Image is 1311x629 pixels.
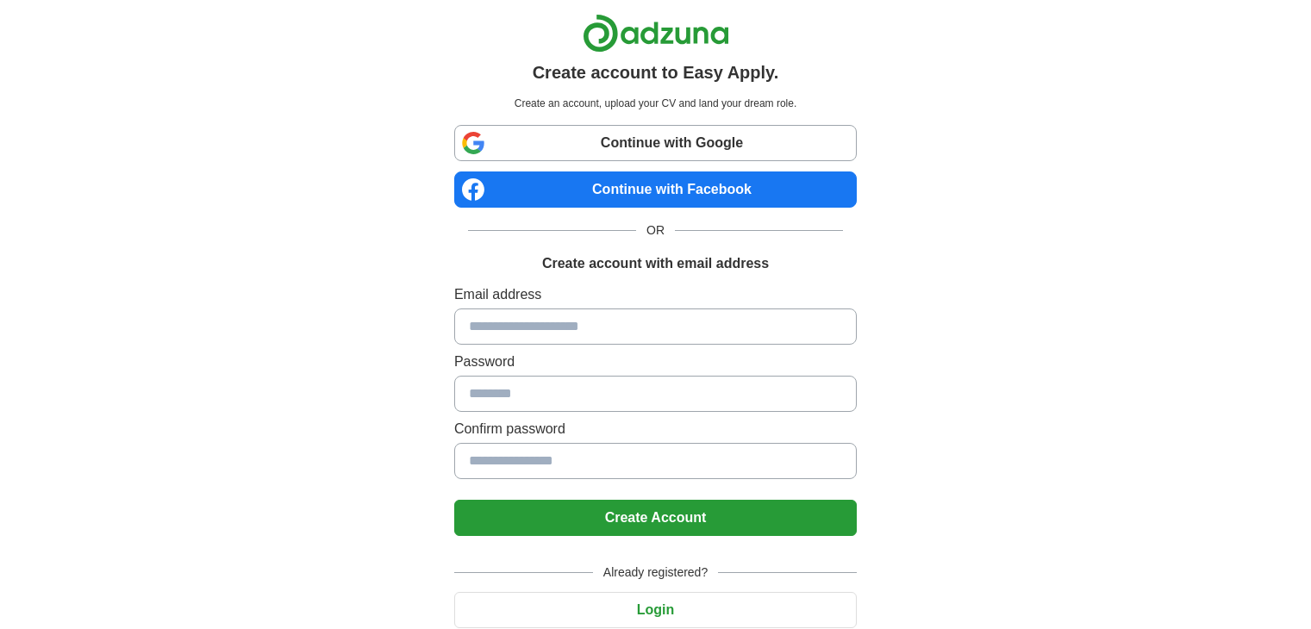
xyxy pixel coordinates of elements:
h1: Create account to Easy Apply. [533,59,779,85]
button: Login [454,592,857,628]
span: Already registered? [593,564,718,582]
label: Email address [454,284,857,305]
a: Continue with Google [454,125,857,161]
label: Password [454,352,857,372]
p: Create an account, upload your CV and land your dream role. [458,96,853,111]
img: Adzuna logo [583,14,729,53]
a: Login [454,602,857,617]
a: Continue with Facebook [454,171,857,208]
h1: Create account with email address [542,253,769,274]
label: Confirm password [454,419,857,439]
button: Create Account [454,500,857,536]
span: OR [636,221,675,240]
